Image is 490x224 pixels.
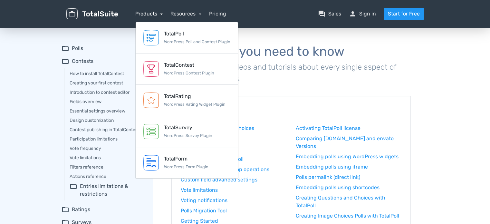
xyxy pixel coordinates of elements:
img: TotalPoll [143,30,159,45]
a: Comparing [DOMAIN_NAME] and envato Versions [296,135,401,150]
div: TotalForm [164,155,208,163]
summary: folder_openEntries limitations & restrictions [70,182,144,198]
img: TotalRating [143,93,159,108]
a: Voting notifications [181,197,286,204]
p: Documentation, videos and tutorials about every single aspect of TotalSuite products. [171,61,411,84]
a: Participation limitations [70,136,144,142]
a: Creating Questions and Choices with TotalPoll [296,194,401,209]
small: WordPress Rating Widget Plugin [164,102,226,107]
h1: Everything you need to know [171,44,411,59]
small: WordPress Contest Plugin [164,71,214,75]
a: Activating TotalPoll license [296,124,401,132]
a: Vote limitations [181,186,286,194]
small: WordPress Survey Plugin [164,133,212,138]
a: Creating Image Choices Polls with TotalPoll [296,212,401,220]
summary: folder_openRatings [62,206,144,213]
a: Creating your first contest [70,80,144,86]
a: Polls Migration Tool [181,207,286,215]
summary: folder_openContests [62,57,144,65]
h3: Polls [181,105,401,115]
img: TotalSurvey [143,124,159,139]
a: Vote limitations [70,154,144,161]
a: Contest publishing in TotalContest [70,126,144,133]
a: Design customization [70,117,144,124]
a: TotalRating WordPress Rating Widget Plugin [136,85,238,116]
a: TotalSurvey WordPress Survey Plugin [136,116,238,147]
a: How to install TotalContest [70,70,144,77]
a: Resources [170,11,201,17]
a: question_answerSales [318,10,341,18]
a: Actions reference [70,173,144,180]
span: folder_open [70,182,77,198]
span: question_answer [318,10,326,18]
a: TotalPoll WordPress Poll and Contest Plugin [136,22,238,54]
div: TotalContest [164,61,214,69]
a: Start for Free [384,8,424,20]
a: Essential settings overview [70,108,144,114]
span: person [349,10,357,18]
a: Pricing [209,10,226,18]
div: TotalSurvey [164,124,212,131]
img: TotalContest [143,61,159,77]
img: TotalSuite for WordPress [66,8,118,20]
a: Filters reference [70,164,144,170]
a: Introduction to contest editor [70,89,144,96]
img: TotalForm [143,155,159,170]
small: WordPress Poll and Contest Plugin [164,39,230,44]
a: Embedding polls using WordPress widgets [296,153,401,161]
span: folder_open [62,206,69,213]
small: WordPress Form Plugin [164,164,208,169]
a: Embedding polls using iframe [296,163,401,171]
a: Fields overview [70,98,144,105]
a: Vote frequency [70,145,144,152]
a: Embedding polls using shortcodes [296,184,401,191]
a: personSign in [349,10,376,18]
div: TotalPoll [164,30,230,38]
a: TotalContest WordPress Contest Plugin [136,54,238,85]
a: Polls permalink (direct link) [296,173,401,181]
div: TotalRating [164,93,226,100]
span: folder_open [62,57,69,65]
a: Custom field advanced settings [181,176,286,184]
span: folder_open [62,44,69,52]
summary: folder_openPolls [62,44,144,52]
a: TotalForm WordPress Form Plugin [136,147,238,179]
a: Products [135,11,163,17]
